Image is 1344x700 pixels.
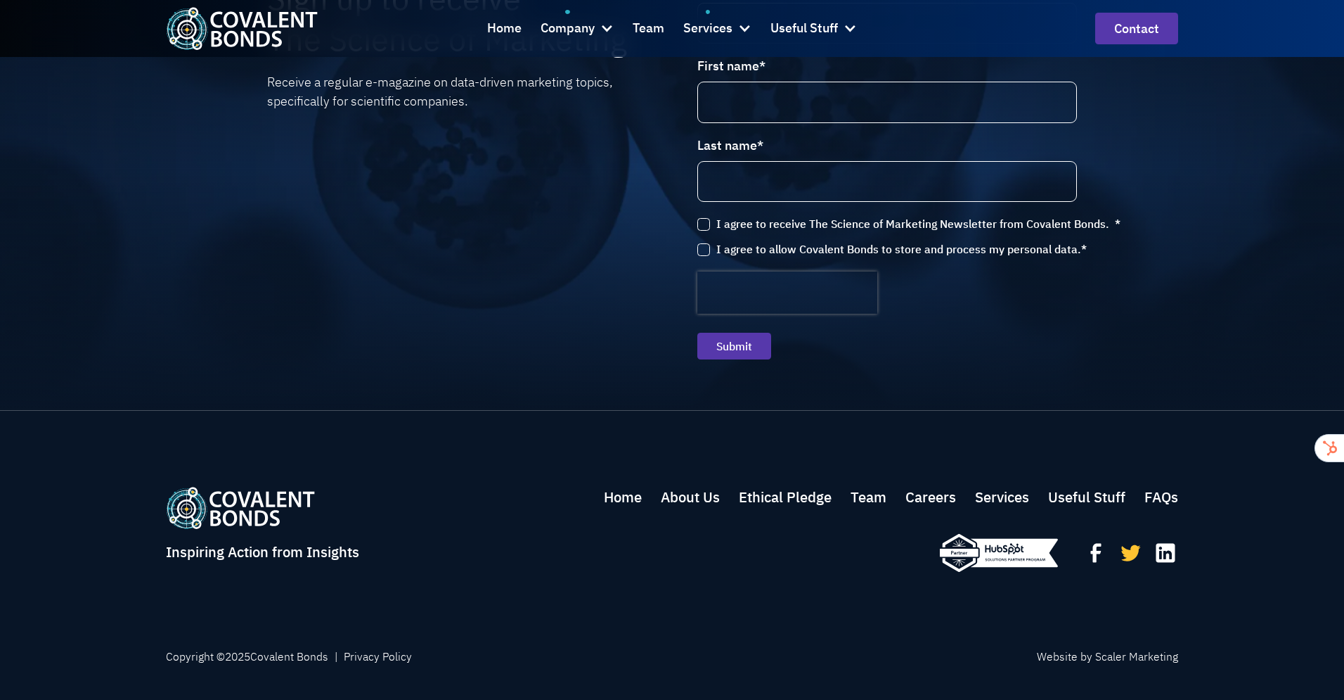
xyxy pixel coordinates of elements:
[697,218,710,231] input: I agree to receive The Science of Marketing Newsletter from Covalent Bonds. *
[541,18,595,39] div: Company
[1095,13,1178,44] a: contact
[851,487,886,508] a: team
[697,137,757,153] span: Last name
[225,649,250,663] span: 2025
[335,649,337,666] div: |
[716,217,1109,231] p: I agree to receive The Science of Marketing Newsletter from Covalent Bonds.
[770,18,838,39] div: Useful Stuff
[739,487,832,508] a: about us
[633,18,664,39] div: Team
[1048,487,1125,508] a: useful stuff
[541,10,614,48] div: Company
[166,7,318,50] a: home
[716,242,1081,256] p: I agree to allow Covalent Bonds to store and process my personal data.
[661,487,720,508] a: about us
[770,10,857,48] div: Useful Stuff
[1274,632,1344,700] iframe: Chat Widget
[487,10,522,48] a: Home
[166,542,359,563] div: Inspiring Action from Insights
[267,72,647,110] p: Receive a regular e-magazine on data-driven marketing topics, specifically for scientific companies.
[697,272,877,314] iframe: reCAPTCHA
[683,10,751,48] div: Services
[344,649,412,666] a: Privacy Policy
[683,18,732,39] div: Services
[633,10,664,48] a: Team
[1037,649,1178,666] a: Website by Scaler Marketing
[697,243,710,256] input: I agree to allow Covalent Bonds to store and process my personal data.*
[166,649,328,666] div: Copyright © Covalent Bonds
[487,18,522,39] div: Home
[166,7,318,50] img: Covalent Bonds White / Teal Logo
[975,487,1029,508] a: services
[697,58,759,74] span: First name
[905,487,956,508] a: careers
[1144,487,1178,508] a: useful stuff
[697,333,771,359] input: Submit
[604,487,642,508] a: home
[166,487,315,529] img: Covalent Bonds White / Teal Logo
